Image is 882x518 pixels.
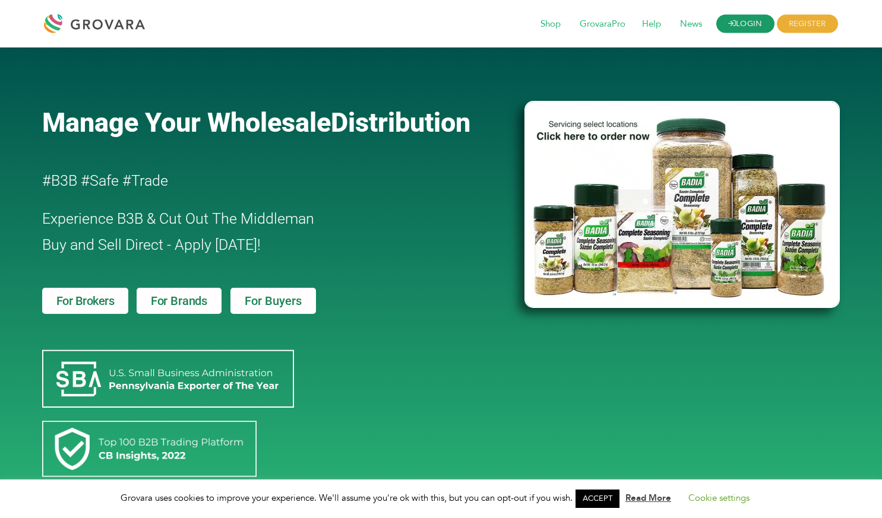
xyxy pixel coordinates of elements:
span: For Brands [151,295,207,307]
span: REGISTER [777,15,838,33]
a: ACCEPT [576,490,619,508]
span: For Brokers [56,295,115,307]
a: Shop [532,18,569,31]
a: For Brands [137,288,222,314]
span: GrovaraPro [571,13,634,36]
span: Distribution [331,107,470,138]
span: Manage Your Wholesale [42,107,331,138]
a: Help [634,18,669,31]
span: Buy and Sell Direct - Apply [DATE]! [42,236,261,253]
a: Manage Your WholesaleDistribution [42,107,505,138]
a: News [672,18,710,31]
a: GrovaraPro [571,18,634,31]
a: LOGIN [716,15,774,33]
span: Help [634,13,669,36]
a: For Buyers [230,288,316,314]
span: News [672,13,710,36]
a: Cookie settings [688,492,750,504]
a: For Brokers [42,288,129,314]
span: Grovara uses cookies to improve your experience. We'll assume you're ok with this, but you can op... [121,492,761,504]
span: Shop [532,13,569,36]
h2: #B3B #Safe #Trade [42,168,457,194]
span: For Buyers [245,295,302,307]
span: Experience B3B & Cut Out The Middleman [42,210,314,227]
a: Read More [625,492,671,504]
